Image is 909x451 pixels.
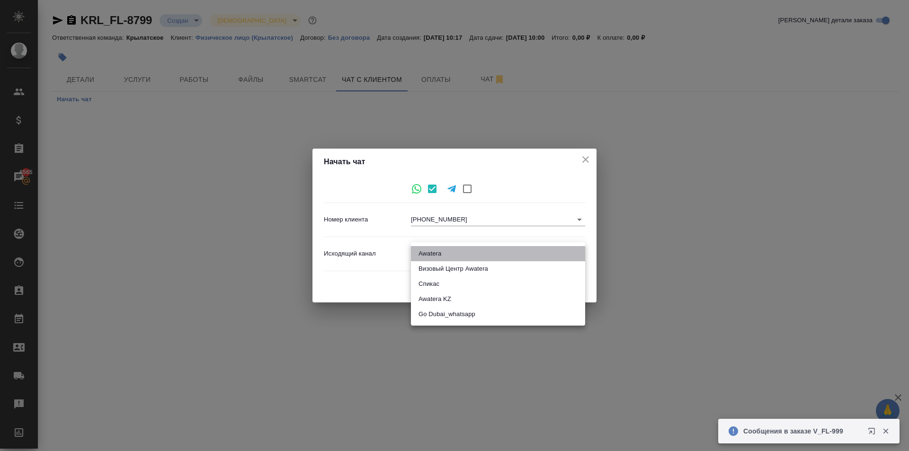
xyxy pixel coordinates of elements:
[876,427,895,435] button: Закрыть
[411,261,585,276] li: Визовый Центр Awatera
[411,292,585,307] li: Awatera KZ
[411,276,585,292] li: Спикас
[411,246,585,261] li: Awatera
[411,307,585,322] li: Go Dubai_whatsapp
[862,422,885,444] button: Открыть в новой вкладке
[743,426,862,436] p: Сообщения в заказе V_FL-999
